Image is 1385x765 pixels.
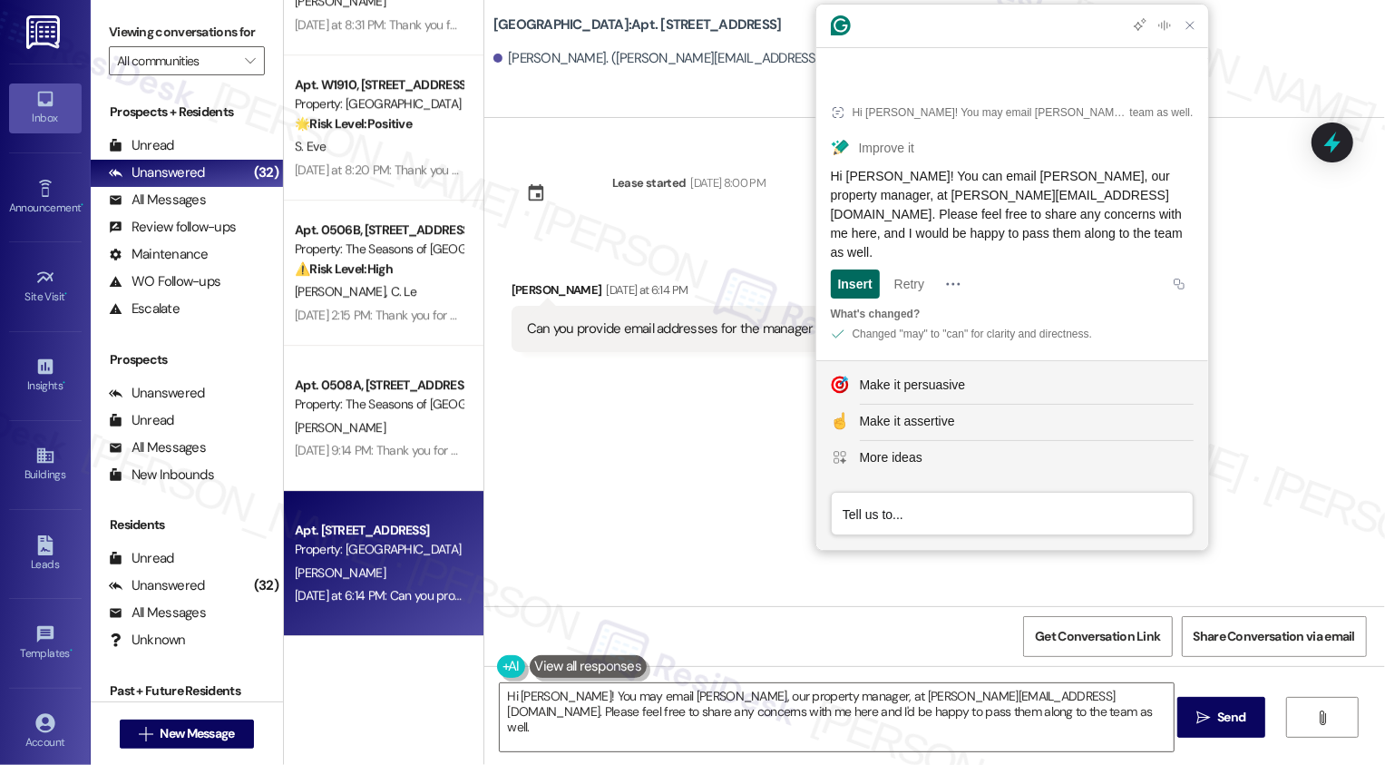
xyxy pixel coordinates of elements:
div: Unanswered [109,163,205,182]
span: • [65,288,68,300]
div: Past + Future Residents [91,682,283,701]
i:  [245,54,255,68]
div: Escalate [109,299,180,319]
span: [PERSON_NAME] [295,564,385,581]
div: Unread [109,549,174,568]
div: Can you provide email addresses for the manager and assistant manager of country club towers? [527,319,1088,338]
span: [PERSON_NAME] [295,419,385,436]
div: Residents [91,515,283,535]
span: Get Conversation Link [1035,627,1160,646]
a: Leads [9,530,82,579]
b: [GEOGRAPHIC_DATA]: Apt. [STREET_ADDRESS] [493,15,782,34]
div: [PERSON_NAME] [512,280,1117,306]
button: New Message [120,720,254,749]
strong: ⚠️ Risk Level: High [295,260,393,277]
div: Prospects [91,350,283,369]
div: New Inbounds [109,466,214,485]
div: Review follow-ups [109,218,236,237]
strong: 🌟 Risk Level: Positive [295,115,412,132]
div: Property: [GEOGRAPHIC_DATA] [295,540,463,559]
div: [DATE] at 6:14 PM [601,280,688,299]
span: • [70,644,73,657]
span: • [81,199,83,211]
div: Property: The Seasons of [GEOGRAPHIC_DATA] [295,395,463,414]
a: Templates • [9,619,82,668]
div: Unanswered [109,384,205,403]
img: ResiDesk Logo [26,15,63,49]
div: Property: [GEOGRAPHIC_DATA] [295,94,463,113]
a: Account [9,708,82,757]
div: Lease started [612,173,687,192]
div: Apt. [STREET_ADDRESS] [295,521,463,540]
span: • [63,377,65,389]
button: Share Conversation via email [1182,616,1367,657]
div: Apt. W1910, [STREET_ADDRESS] [295,75,463,94]
div: [DATE] at 6:14 PM: Can you provide email addresses for the manager and assistant manager of count... [295,587,906,603]
i:  [139,727,152,741]
a: Buildings [9,440,82,489]
textarea: To enrich screen reader interactions, please activate Accessibility in Grammarly extension settings [500,683,1174,751]
span: Share Conversation via email [1194,627,1355,646]
a: Inbox [9,83,82,132]
a: Insights • [9,351,82,400]
label: Viewing conversations for [109,18,265,46]
div: Unread [109,136,174,155]
i:  [1196,711,1210,725]
div: Apt. 0506B, [STREET_ADDRESS][PERSON_NAME] [295,221,463,240]
button: Get Conversation Link [1023,616,1172,657]
div: Unknown [109,631,186,650]
div: Apt. 0508A, [STREET_ADDRESS][PERSON_NAME] [295,376,463,395]
span: C. Le [390,283,416,299]
div: Prospects + Residents [91,103,283,122]
span: New Message [160,724,234,743]
div: Unanswered [109,576,205,595]
div: WO Follow-ups [109,272,220,291]
button: Send [1177,697,1265,738]
div: [PERSON_NAME]. ([PERSON_NAME][EMAIL_ADDRESS][PERSON_NAME][DOMAIN_NAME]) [493,49,1023,68]
span: S. Eve [295,138,326,154]
div: Unread [109,411,174,430]
div: [DATE] 8:00 PM [686,173,766,192]
div: All Messages [109,191,206,210]
span: [PERSON_NAME] [295,283,391,299]
div: (32) [249,572,283,600]
div: (32) [249,159,283,187]
div: Maintenance [109,245,209,264]
a: Site Visit • [9,262,82,311]
div: All Messages [109,603,206,623]
span: Send [1217,708,1245,727]
input: All communities [117,46,236,75]
i:  [1315,711,1329,725]
div: Property: The Seasons of [GEOGRAPHIC_DATA] [295,240,463,259]
div: All Messages [109,438,206,457]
